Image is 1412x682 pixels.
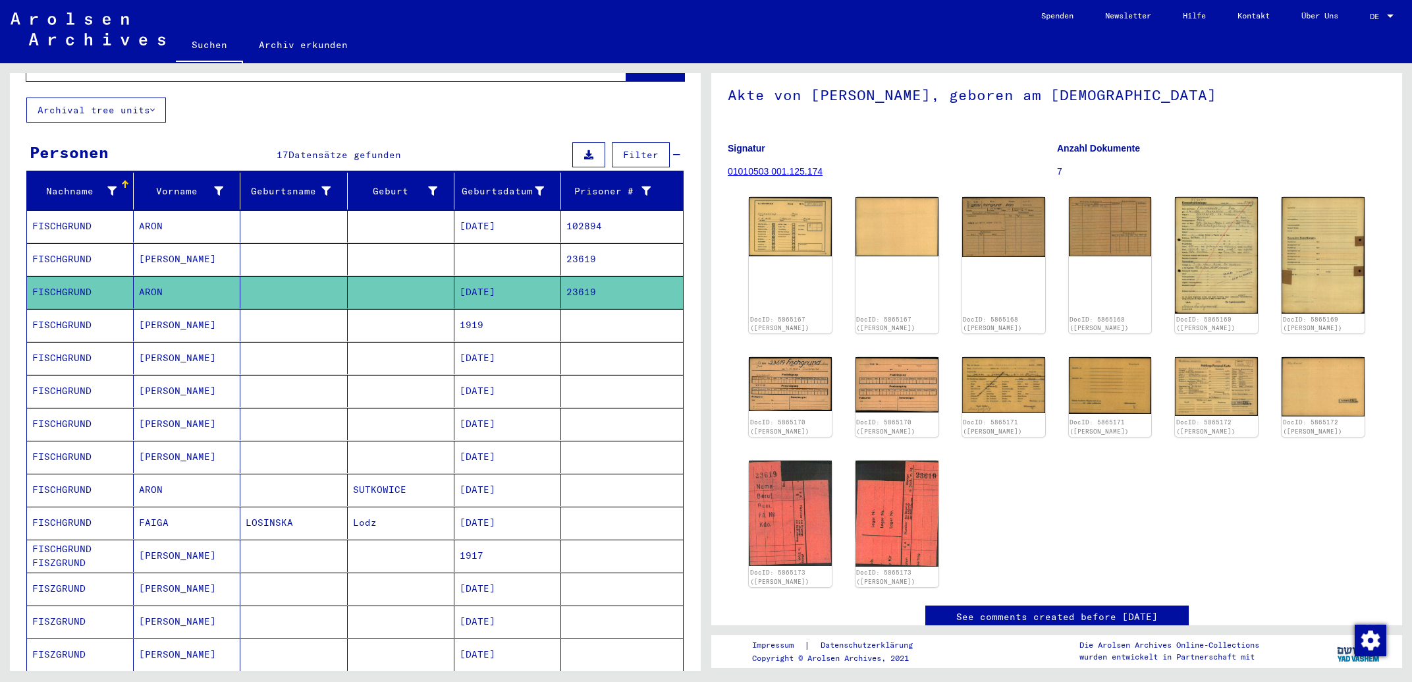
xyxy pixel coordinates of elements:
[810,639,929,652] a: Datenschutzerklärung
[962,357,1045,413] img: 001.jpg
[246,185,330,198] div: Geburtsname
[27,507,134,539] mat-cell: FISCHGRUND
[612,142,670,167] button: Filter
[27,375,134,407] mat-cell: FISCHGRUND
[32,181,133,202] div: Nachname
[1070,418,1129,435] a: DocID: 5865171 ([PERSON_NAME])
[1282,357,1365,416] img: 002.jpg
[750,569,809,585] a: DocID: 5865173 ([PERSON_NAME])
[460,185,544,198] div: Geburtsdatum
[27,342,134,374] mat-cell: FISCHGRUND
[27,474,134,506] mat-cell: FISCHGRUND
[32,185,117,198] div: Nachname
[30,140,109,164] div: Personen
[240,173,347,210] mat-header-cell: Geburtsname
[353,185,437,198] div: Geburt‏
[566,181,667,202] div: Prisoner #
[134,606,240,638] mat-cell: [PERSON_NAME]
[134,474,240,506] mat-cell: ARON
[855,357,938,412] img: 002.jpg
[1283,418,1342,435] a: DocID: 5865172 ([PERSON_NAME])
[749,197,832,256] img: 001.jpg
[856,418,915,435] a: DocID: 5865170 ([PERSON_NAME])
[752,652,929,664] p: Copyright © Arolsen Archives, 2021
[963,418,1022,435] a: DocID: 5865171 ([PERSON_NAME])
[454,474,561,506] mat-cell: [DATE]
[246,181,346,202] div: Geburtsname
[288,149,401,161] span: Datensätze gefunden
[134,276,240,308] mat-cell: ARON
[750,316,809,332] a: DocID: 5865167 ([PERSON_NAME])
[454,210,561,242] mat-cell: [DATE]
[348,173,454,210] mat-header-cell: Geburt‏
[728,143,765,154] b: Signatur
[134,309,240,341] mat-cell: [PERSON_NAME]
[749,461,832,566] img: 001.jpg
[243,29,364,61] a: Archiv erkunden
[454,573,561,605] mat-cell: [DATE]
[27,606,134,638] mat-cell: FISZGRUND
[134,540,240,572] mat-cell: [PERSON_NAME]
[962,197,1045,257] img: 001.jpg
[454,441,561,473] mat-cell: [DATE]
[454,639,561,671] mat-cell: [DATE]
[855,197,938,256] img: 002.jpg
[454,342,561,374] mat-cell: [DATE]
[561,173,683,210] mat-header-cell: Prisoner #
[134,408,240,440] mat-cell: [PERSON_NAME]
[27,639,134,671] mat-cell: FISZGRUND
[134,342,240,374] mat-cell: [PERSON_NAME]
[134,639,240,671] mat-cell: [PERSON_NAME]
[27,441,134,473] mat-cell: FISCHGRUND
[561,210,683,242] mat-cell: 102894
[11,13,165,45] img: Arolsen_neg.svg
[561,243,683,275] mat-cell: 23619
[348,507,454,539] mat-cell: Lodz
[1176,418,1235,435] a: DocID: 5865172 ([PERSON_NAME])
[27,210,134,242] mat-cell: FISCHGRUND
[561,276,683,308] mat-cell: 23619
[454,606,561,638] mat-cell: [DATE]
[1057,143,1140,154] b: Anzahl Dokumente
[27,408,134,440] mat-cell: FISCHGRUND
[134,441,240,473] mat-cell: [PERSON_NAME]
[240,507,347,539] mat-cell: LOSINSKA
[26,98,166,123] button: Archival tree units
[454,309,561,341] mat-cell: 1919
[27,276,134,308] mat-cell: FISCHGRUND
[134,243,240,275] mat-cell: [PERSON_NAME]
[1079,651,1259,663] p: wurden entwickelt in Partnerschaft mit
[134,375,240,407] mat-cell: [PERSON_NAME]
[566,185,651,198] div: Prisoner #
[1070,316,1129,332] a: DocID: 5865168 ([PERSON_NAME])
[750,418,809,435] a: DocID: 5865170 ([PERSON_NAME])
[1175,197,1258,314] img: 001.jpg
[728,65,1386,123] h1: Akte von [PERSON_NAME], geboren am [DEMOGRAPHIC_DATA]
[1069,197,1152,256] img: 002.jpg
[348,474,454,506] mat-cell: SUTKOWICE
[1079,639,1259,651] p: Die Arolsen Archives Online-Collections
[1370,12,1384,21] span: DE
[956,610,1158,624] a: See comments created before [DATE]
[1175,357,1258,416] img: 001.jpg
[856,316,915,332] a: DocID: 5865167 ([PERSON_NAME])
[27,173,134,210] mat-header-cell: Nachname
[353,181,454,202] div: Geburt‏
[454,173,561,210] mat-header-cell: Geburtsdatum
[454,375,561,407] mat-cell: [DATE]
[1176,316,1235,332] a: DocID: 5865169 ([PERSON_NAME])
[1282,197,1365,314] img: 002.jpg
[176,29,243,63] a: Suchen
[623,149,659,161] span: Filter
[134,173,240,210] mat-header-cell: Vorname
[460,181,560,202] div: Geburtsdatum
[856,569,915,585] a: DocID: 5865173 ([PERSON_NAME])
[27,540,134,572] mat-cell: FISCHGRUND FISZGRUND
[454,408,561,440] mat-cell: [DATE]
[454,276,561,308] mat-cell: [DATE]
[728,166,823,177] a: 01010503 001.125.174
[27,309,134,341] mat-cell: FISCHGRUND
[855,461,938,567] img: 002.jpg
[27,573,134,605] mat-cell: FISZGRUND
[1334,635,1384,668] img: yv_logo.png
